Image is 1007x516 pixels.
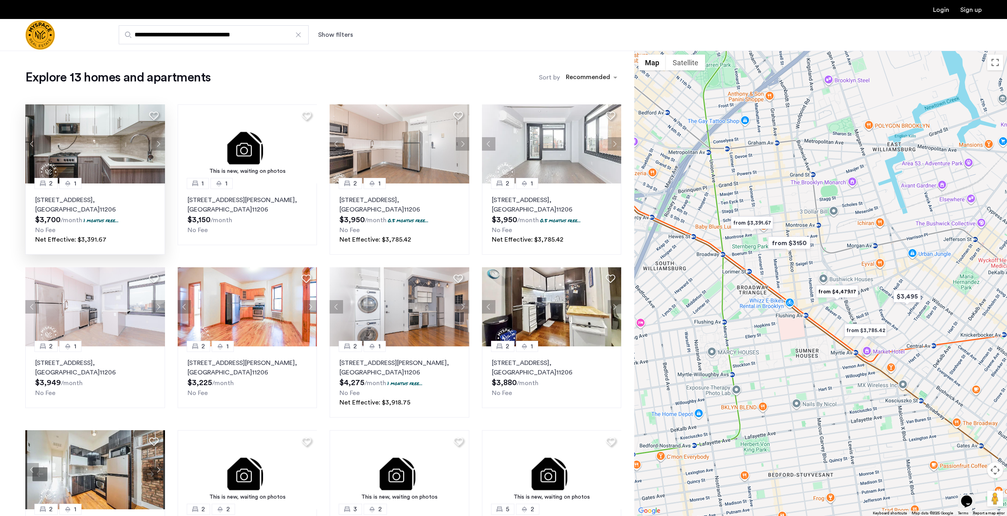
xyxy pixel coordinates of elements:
a: 21[STREET_ADDRESS], [GEOGRAPHIC_DATA]112061 months free...No FeeNet Effective: $3,391.67 [25,183,165,255]
button: Next apartment [152,300,165,314]
img: 1996_638221798011881986.jpeg [330,267,469,346]
div: This is new, waiting on photos [182,493,313,501]
span: 1 [74,342,76,351]
span: 2 [353,179,357,188]
img: 3.gif [178,430,317,509]
a: 21[STREET_ADDRESS][PERSON_NAME], [GEOGRAPHIC_DATA]11206No Fee [178,346,317,408]
span: $3,950 [339,216,365,224]
span: 2 [378,505,382,514]
button: Show street map [638,55,666,70]
span: $3,949 [35,379,61,387]
button: Previous apartment [330,137,343,151]
p: 1 months free... [83,217,119,224]
p: [STREET_ADDRESS] 11206 [492,195,612,214]
a: Terms (opens in new tab) [958,510,968,516]
span: 2 [201,342,205,351]
button: Previous apartment [482,300,495,314]
span: 2 [531,505,534,514]
span: 1 [74,179,76,188]
span: Net Effective: $3,918.75 [339,399,410,406]
button: Next apartment [152,137,165,151]
img: 8515455b-be52-4141-8a40-4c35d33cf98b_638936410084114720.jpeg [25,430,165,509]
button: Next apartment [303,300,317,314]
a: Report a map error [973,510,1005,516]
img: 1997_638264364028792781.png [178,267,317,346]
button: Previous apartment [25,463,39,476]
label: Sort by [539,73,560,82]
span: $3,225 [188,379,212,387]
span: $3,880 [492,379,517,387]
img: 1990_638268441485722941.png [25,104,165,183]
a: Open this area in Google Maps (opens a new window) [636,506,662,516]
span: No Fee [492,227,512,233]
span: 1 [531,342,533,351]
p: [STREET_ADDRESS] 11206 [339,195,459,214]
div: This is new, waiting on photos [334,493,465,501]
span: 1 [74,505,76,514]
p: [STREET_ADDRESS][PERSON_NAME] 11206 [339,358,459,377]
span: 2 [506,179,509,188]
sub: /month [61,217,82,223]
span: $3,700 [35,216,61,224]
span: 2 [49,505,53,514]
span: 2 [49,179,53,188]
a: Cazamio Logo [25,20,55,50]
span: 1 [201,179,204,188]
img: logo [25,20,55,50]
span: 3 [353,505,357,514]
sub: /month [211,217,232,223]
p: [STREET_ADDRESS] 11206 [492,358,612,377]
span: No Fee [35,227,55,233]
button: Previous apartment [178,300,191,314]
sub: /month [517,217,539,223]
img: adfb5aed-36e7-43a6-84ef-77f40efbc032_638872014673374638.png [482,104,622,183]
button: Next apartment [456,300,469,314]
a: 21[STREET_ADDRESS], [GEOGRAPHIC_DATA]11206No Fee [25,346,165,408]
img: 2008_638586461592499524.jpeg [25,267,165,346]
input: Apartment Search [119,25,309,44]
iframe: chat widget [958,484,983,508]
a: 21[STREET_ADDRESS][PERSON_NAME], [GEOGRAPHIC_DATA]112061 months free...No FeeNet Effective: $3,91... [330,346,469,418]
a: This is new, waiting on photos [178,104,317,183]
div: Recommended [565,72,610,84]
button: Next apartment [152,463,165,476]
span: Net Effective: $3,391.67 [35,236,106,243]
span: Net Effective: $3,785.42 [492,236,563,243]
button: Drag Pegman onto the map to open Street View [987,491,1003,507]
h1: Explore 13 homes and apartments [25,70,211,85]
span: No Fee [492,390,512,396]
sub: /month [364,380,386,386]
ng-select: sort-apartment [562,70,621,85]
span: 2 [353,342,357,351]
span: 1 [378,342,381,351]
a: 21[STREET_ADDRESS], [GEOGRAPHIC_DATA]11206No Fee [482,346,622,408]
div: This is new, waiting on photos [182,167,313,176]
div: from $3150 [765,234,814,252]
span: 1 [226,342,229,351]
span: $3,950 [492,216,517,224]
button: Show or hide filters [318,30,353,40]
p: 1 months free... [387,380,423,387]
a: Registration [960,7,982,13]
sub: /month [517,380,539,386]
button: Toggle fullscreen view [987,55,1003,70]
button: Next apartment [608,300,621,314]
button: Previous apartment [330,300,343,314]
span: 1 [225,179,228,188]
span: 2 [201,505,205,514]
div: from $3,391.67 [728,214,776,232]
sub: /month [61,380,83,386]
span: 2 [49,342,53,351]
a: 21[STREET_ADDRESS], [GEOGRAPHIC_DATA]112060.5 months free...No FeeNet Effective: $3,785.42 [330,183,469,255]
span: No Fee [188,390,208,396]
span: Map data ©2025 Google [912,511,953,515]
button: Keyboard shortcuts [873,510,907,516]
a: This is new, waiting on photos [178,430,317,509]
button: Next apartment [456,137,469,151]
img: 8515455b-be52-4141-8a40-4c35d33cf98b_638938908341911801.jpeg [482,267,622,346]
p: [STREET_ADDRESS] 11206 [35,195,155,214]
p: 0.5 months free... [388,217,429,224]
span: 2 [226,505,230,514]
a: This is new, waiting on photos [482,430,622,509]
div: from $3,785.42 [841,321,890,339]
